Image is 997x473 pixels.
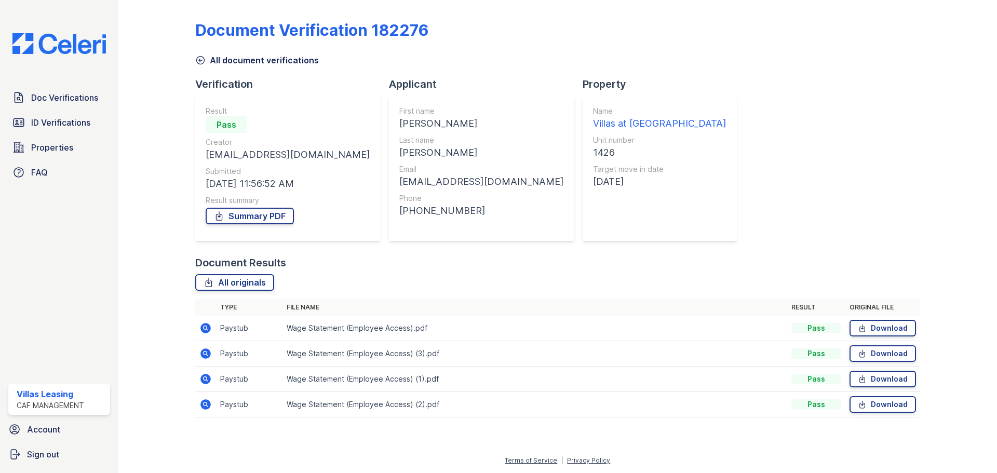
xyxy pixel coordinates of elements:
[282,299,787,316] th: File name
[791,374,841,384] div: Pass
[399,193,564,204] div: Phone
[791,323,841,333] div: Pass
[593,174,726,189] div: [DATE]
[787,299,845,316] th: Result
[282,392,787,417] td: Wage Statement (Employee Access) (2).pdf
[399,164,564,174] div: Email
[31,91,98,104] span: Doc Verifications
[216,316,282,341] td: Paystub
[850,396,916,413] a: Download
[31,141,73,154] span: Properties
[4,419,114,440] a: Account
[216,392,282,417] td: Paystub
[31,166,48,179] span: FAQ
[8,87,110,108] a: Doc Verifications
[850,371,916,387] a: Download
[216,367,282,392] td: Paystub
[8,137,110,158] a: Properties
[282,316,787,341] td: Wage Statement (Employee Access).pdf
[206,106,370,116] div: Result
[791,399,841,410] div: Pass
[195,54,319,66] a: All document verifications
[27,423,60,436] span: Account
[583,77,745,91] div: Property
[8,112,110,133] a: ID Verifications
[195,274,274,291] a: All originals
[4,444,114,465] a: Sign out
[505,456,557,464] a: Terms of Service
[206,208,294,224] a: Summary PDF
[399,106,564,116] div: First name
[399,116,564,131] div: [PERSON_NAME]
[593,106,726,116] div: Name
[17,388,84,400] div: Villas Leasing
[399,174,564,189] div: [EMAIL_ADDRESS][DOMAIN_NAME]
[593,116,726,131] div: Villas at [GEOGRAPHIC_DATA]
[8,162,110,183] a: FAQ
[399,135,564,145] div: Last name
[593,145,726,160] div: 1426
[593,106,726,131] a: Name Villas at [GEOGRAPHIC_DATA]
[27,448,59,461] span: Sign out
[206,177,370,191] div: [DATE] 11:56:52 AM
[206,195,370,206] div: Result summary
[195,77,389,91] div: Verification
[4,33,114,54] img: CE_Logo_Blue-a8612792a0a2168367f1c8372b55b34899dd931a85d93a1a3d3e32e68fde9ad4.png
[791,348,841,359] div: Pass
[31,116,90,129] span: ID Verifications
[195,21,429,39] div: Document Verification 182276
[593,164,726,174] div: Target move in date
[282,341,787,367] td: Wage Statement (Employee Access) (3).pdf
[561,456,563,464] div: |
[206,166,370,177] div: Submitted
[845,299,920,316] th: Original file
[282,367,787,392] td: Wage Statement (Employee Access) (1).pdf
[850,345,916,362] a: Download
[399,204,564,218] div: [PHONE_NUMBER]
[389,77,583,91] div: Applicant
[567,456,610,464] a: Privacy Policy
[206,116,247,133] div: Pass
[195,255,286,270] div: Document Results
[850,320,916,336] a: Download
[216,341,282,367] td: Paystub
[17,400,84,411] div: CAF Management
[399,145,564,160] div: [PERSON_NAME]
[593,135,726,145] div: Unit number
[206,137,370,147] div: Creator
[206,147,370,162] div: [EMAIL_ADDRESS][DOMAIN_NAME]
[216,299,282,316] th: Type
